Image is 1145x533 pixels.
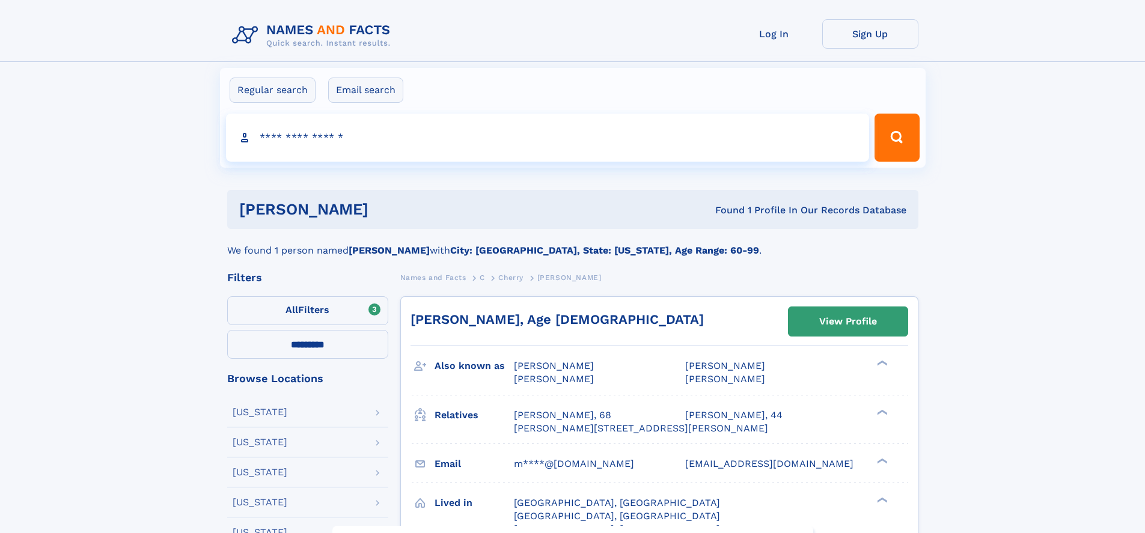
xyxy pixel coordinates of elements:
[435,405,514,425] h3: Relatives
[874,359,888,367] div: ❯
[480,270,485,285] a: C
[285,304,298,315] span: All
[227,296,388,325] label: Filters
[411,312,704,327] a: [PERSON_NAME], Age [DEMOGRAPHIC_DATA]
[233,437,287,447] div: [US_STATE]
[435,493,514,513] h3: Lived in
[435,356,514,376] h3: Also known as
[819,308,877,335] div: View Profile
[233,498,287,507] div: [US_STATE]
[537,273,602,282] span: [PERSON_NAME]
[498,273,524,282] span: Cherry
[400,270,466,285] a: Names and Facts
[726,19,822,49] a: Log In
[685,360,765,371] span: [PERSON_NAME]
[450,245,759,256] b: City: [GEOGRAPHIC_DATA], State: [US_STATE], Age Range: 60-99
[685,458,853,469] span: [EMAIL_ADDRESS][DOMAIN_NAME]
[233,407,287,417] div: [US_STATE]
[874,496,888,504] div: ❯
[514,373,594,385] span: [PERSON_NAME]
[227,373,388,384] div: Browse Locations
[328,78,403,103] label: Email search
[233,468,287,477] div: [US_STATE]
[514,409,611,422] a: [PERSON_NAME], 68
[789,307,908,336] a: View Profile
[874,457,888,464] div: ❯
[226,114,870,162] input: search input
[435,454,514,474] h3: Email
[822,19,918,49] a: Sign Up
[514,510,720,522] span: [GEOGRAPHIC_DATA], [GEOGRAPHIC_DATA]
[685,373,765,385] span: [PERSON_NAME]
[514,422,768,435] a: [PERSON_NAME][STREET_ADDRESS][PERSON_NAME]
[498,270,524,285] a: Cherry
[875,114,919,162] button: Search Button
[685,409,783,422] a: [PERSON_NAME], 44
[514,360,594,371] span: [PERSON_NAME]
[227,229,918,258] div: We found 1 person named with .
[239,202,542,217] h1: [PERSON_NAME]
[230,78,316,103] label: Regular search
[349,245,430,256] b: [PERSON_NAME]
[542,204,906,217] div: Found 1 Profile In Our Records Database
[480,273,485,282] span: C
[874,408,888,416] div: ❯
[514,497,720,508] span: [GEOGRAPHIC_DATA], [GEOGRAPHIC_DATA]
[227,19,400,52] img: Logo Names and Facts
[227,272,388,283] div: Filters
